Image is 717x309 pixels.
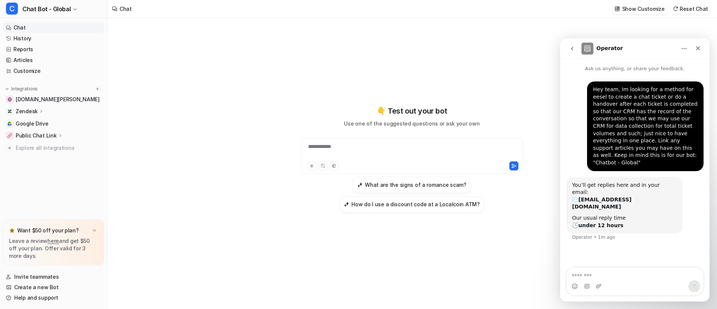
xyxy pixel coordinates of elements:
[560,38,710,302] iframe: To enrich screen reader interactions, please activate Accessibility in Grammarly extension settings
[119,5,132,13] div: Chat
[353,177,471,193] button: What are the signs of a romance scam?What are the signs of a romance scam?
[3,143,104,153] a: Explore all integrations
[3,272,104,282] a: Invite teammates
[3,33,104,44] a: History
[6,144,13,152] img: explore all integrations
[351,200,480,208] h3: How do I use a discount code at a Localcoin ATM?
[3,118,104,129] a: Google DriveGoogle Drive
[3,22,104,33] a: Chat
[92,228,97,233] img: x
[7,121,12,126] img: Google Drive
[3,44,104,55] a: Reports
[3,94,104,105] a: price-agg-sandy.vercel.app[DOMAIN_NAME][PERSON_NAME]
[7,109,12,114] img: Zendesk
[7,133,12,138] img: Public Chat Link
[47,238,59,244] a: here
[3,282,104,293] a: Create a new Bot
[344,120,479,127] p: Use one of the suggested questions or ask your own
[16,132,57,139] p: Public Chat Link
[3,55,104,65] a: Articles
[344,201,349,207] img: How do I use a discount code at a Localcoin ATM?
[95,86,100,92] img: menu_add.svg
[377,105,447,117] p: 👇 Test out your bot
[4,86,10,92] img: expand menu
[612,3,668,14] button: Show Customize
[3,85,40,93] button: Integrations
[16,96,100,103] span: [DOMAIN_NAME][PERSON_NAME]
[673,6,678,12] img: reset
[11,86,38,92] p: Integrations
[22,4,71,14] span: Chat Bot - Global
[671,3,711,14] button: Reset Chat
[9,228,15,234] img: star
[16,120,49,127] span: Google Drive
[16,142,101,154] span: Explore all integrations
[16,108,38,115] p: Zendesk
[17,227,79,234] p: Want $50 off your plan?
[615,6,620,12] img: customize
[3,293,104,303] a: Help and support
[622,5,665,13] p: Show Customize
[357,182,363,188] img: What are the signs of a romance scam?
[9,237,98,260] p: Leave a review and get $50 off your plan. Offer valid for 3 more days.
[365,181,466,189] h3: What are the signs of a romance scam?
[7,97,12,102] img: price-agg-sandy.vercel.app
[3,66,104,76] a: Customize
[6,3,18,15] span: C
[339,196,484,213] button: How do I use a discount code at a Localcoin ATM?How do I use a discount code at a Localcoin ATM?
